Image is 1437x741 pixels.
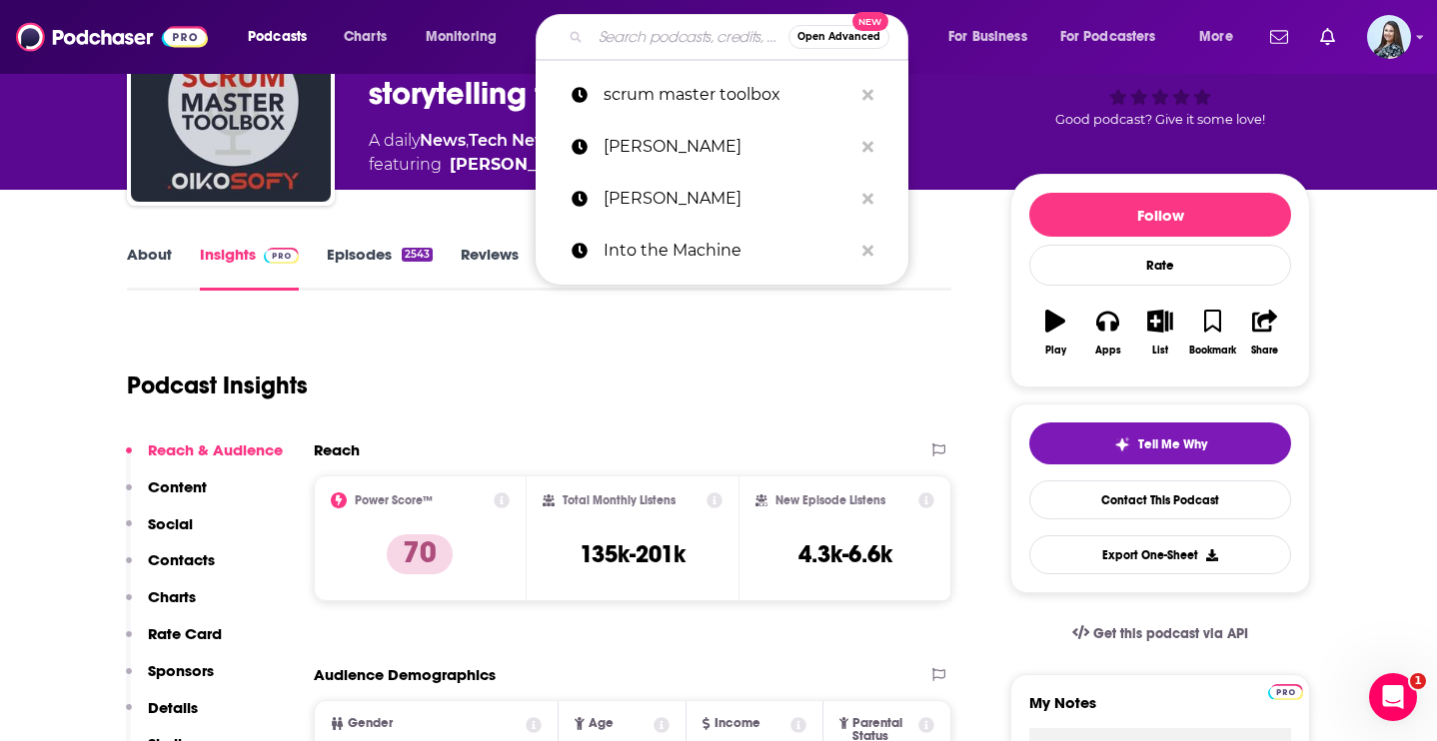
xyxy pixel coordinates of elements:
[852,12,888,31] span: New
[1045,345,1066,357] div: Play
[1029,193,1291,237] button: Follow
[369,153,782,177] span: featuring
[1239,297,1291,369] button: Share
[1189,345,1236,357] div: Bookmark
[348,717,393,730] span: Gender
[331,21,399,53] a: Charts
[948,23,1027,51] span: For Business
[127,245,172,291] a: About
[1060,23,1156,51] span: For Podcasters
[148,624,222,643] p: Rate Card
[1262,20,1296,54] a: Show notifications dropdown
[1029,693,1291,728] label: My Notes
[412,21,523,53] button: open menu
[1367,15,1411,59] span: Logged in as brookefortierpr
[1312,20,1343,54] a: Show notifications dropdown
[387,534,453,574] p: 70
[775,493,885,507] h2: New Episode Listens
[1186,297,1238,369] button: Bookmark
[461,245,519,291] a: Reviews
[248,23,307,51] span: Podcasts
[536,225,908,277] a: Into the Machine
[344,23,387,51] span: Charts
[126,440,283,477] button: Reach & Audience
[1369,673,1417,721] iframe: Intercom live chat
[536,173,908,225] a: [PERSON_NAME]
[148,550,215,569] p: Contacts
[1056,609,1264,658] a: Get this podcast via API
[402,248,433,262] div: 2543
[1095,345,1121,357] div: Apps
[426,23,497,51] span: Monitoring
[715,717,760,730] span: Income
[126,587,196,624] button: Charts
[126,477,207,514] button: Content
[148,698,198,717] p: Details
[1029,480,1291,519] a: Contact This Podcast
[16,18,208,56] img: Podchaser - Follow, Share and Rate Podcasts
[1410,673,1426,689] span: 1
[591,21,788,53] input: Search podcasts, credits, & more...
[1367,15,1411,59] img: User Profile
[604,121,852,173] p: Tobias Rose-Stockwel
[1093,625,1248,642] span: Get this podcast via API
[589,717,614,730] span: Age
[1010,16,1310,141] div: 70Good podcast? Give it some love!
[1268,684,1303,700] img: Podchaser Pro
[604,69,852,121] p: scrum master toolbox
[355,493,433,507] h2: Power Score™
[1152,345,1168,357] div: List
[788,25,889,49] button: Open AdvancedNew
[126,624,222,661] button: Rate Card
[1029,422,1291,464] button: tell me why sparkleTell Me Why
[126,698,198,735] button: Details
[127,370,308,400] h1: Podcast Insights
[469,131,558,150] a: Tech News
[148,514,193,533] p: Social
[1114,436,1130,452] img: tell me why sparkle
[1199,23,1233,51] span: More
[126,550,215,587] button: Contacts
[798,539,892,569] h3: 4.3k-6.6k
[369,129,782,177] div: A daily podcast
[148,661,214,680] p: Sponsors
[200,245,299,291] a: InsightsPodchaser Pro
[1029,245,1291,286] div: Rate
[604,225,852,277] p: Into the Machine
[555,14,927,60] div: Search podcasts, credits, & more...
[131,2,331,202] img: Scrum Master Toolbox Podcast: Agile storytelling from the trenches
[536,69,908,121] a: scrum master toolbox
[563,493,676,507] h2: Total Monthly Listens
[536,121,908,173] a: [PERSON_NAME]
[126,514,193,551] button: Social
[1047,21,1185,53] button: open menu
[1138,436,1207,452] span: Tell Me Why
[1055,112,1265,127] span: Good podcast? Give it some love!
[1081,297,1133,369] button: Apps
[314,665,496,684] h2: Audience Demographics
[1134,297,1186,369] button: List
[604,173,852,225] p: Tobias Rose-Stockwel
[797,32,880,42] span: Open Advanced
[264,248,299,264] img: Podchaser Pro
[327,245,433,291] a: Episodes2543
[148,477,207,496] p: Content
[580,539,686,569] h3: 135k-201k
[1185,21,1258,53] button: open menu
[126,661,214,698] button: Sponsors
[1268,681,1303,700] a: Pro website
[466,131,469,150] span: ,
[148,440,283,459] p: Reach & Audience
[1029,297,1081,369] button: Play
[420,131,466,150] a: News
[1367,15,1411,59] button: Show profile menu
[234,21,333,53] button: open menu
[148,587,196,606] p: Charts
[314,440,360,459] h2: Reach
[1029,535,1291,574] button: Export One-Sheet
[1251,345,1278,357] div: Share
[450,153,593,177] div: [PERSON_NAME]
[934,21,1052,53] button: open menu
